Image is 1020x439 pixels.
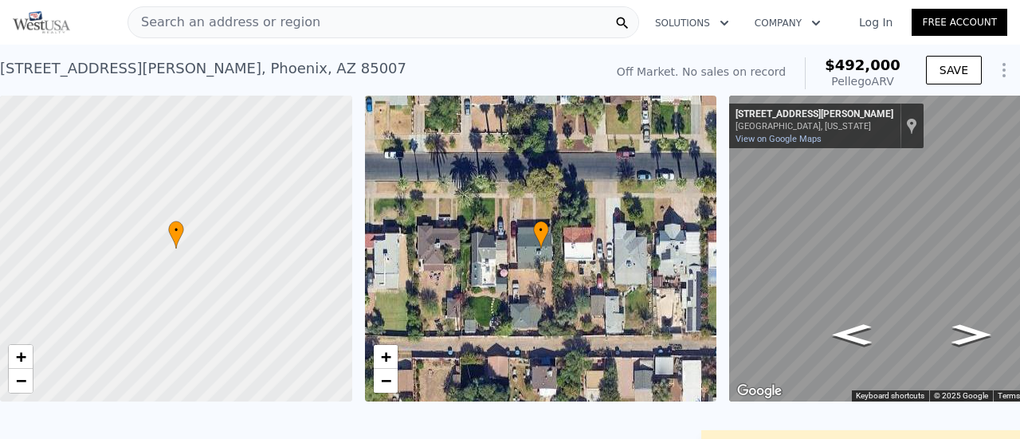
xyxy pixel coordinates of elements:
button: Keyboard shortcuts [856,390,924,402]
span: − [380,370,390,390]
path: Go West, W Willetta St [935,319,1008,350]
span: + [380,347,390,366]
a: Open this area in Google Maps (opens a new window) [733,381,786,402]
button: SAVE [926,56,982,84]
a: Free Account [912,9,1007,36]
a: Zoom out [374,369,398,393]
div: Pellego ARV [825,73,900,89]
span: + [16,347,26,366]
a: Terms (opens in new tab) [998,391,1020,400]
a: Log In [840,14,912,30]
div: [GEOGRAPHIC_DATA], [US_STATE] [736,121,893,131]
span: • [168,223,184,237]
div: Off Market. No sales on record [617,64,786,80]
span: $492,000 [825,57,900,73]
path: Go East, W Willetta St [816,319,889,350]
span: Search an address or region [128,13,320,32]
button: Show Options [988,54,1020,86]
a: Show location on map [906,117,917,135]
a: Zoom out [9,369,33,393]
span: © 2025 Google [934,391,988,400]
img: Pellego [13,11,70,33]
div: • [533,221,549,249]
img: Google [733,381,786,402]
span: − [16,370,26,390]
a: Zoom in [9,345,33,369]
span: • [533,223,549,237]
div: [STREET_ADDRESS][PERSON_NAME] [736,108,893,121]
div: • [168,221,184,249]
a: Zoom in [374,345,398,369]
button: Solutions [642,9,742,37]
button: Company [742,9,834,37]
a: View on Google Maps [736,134,822,144]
